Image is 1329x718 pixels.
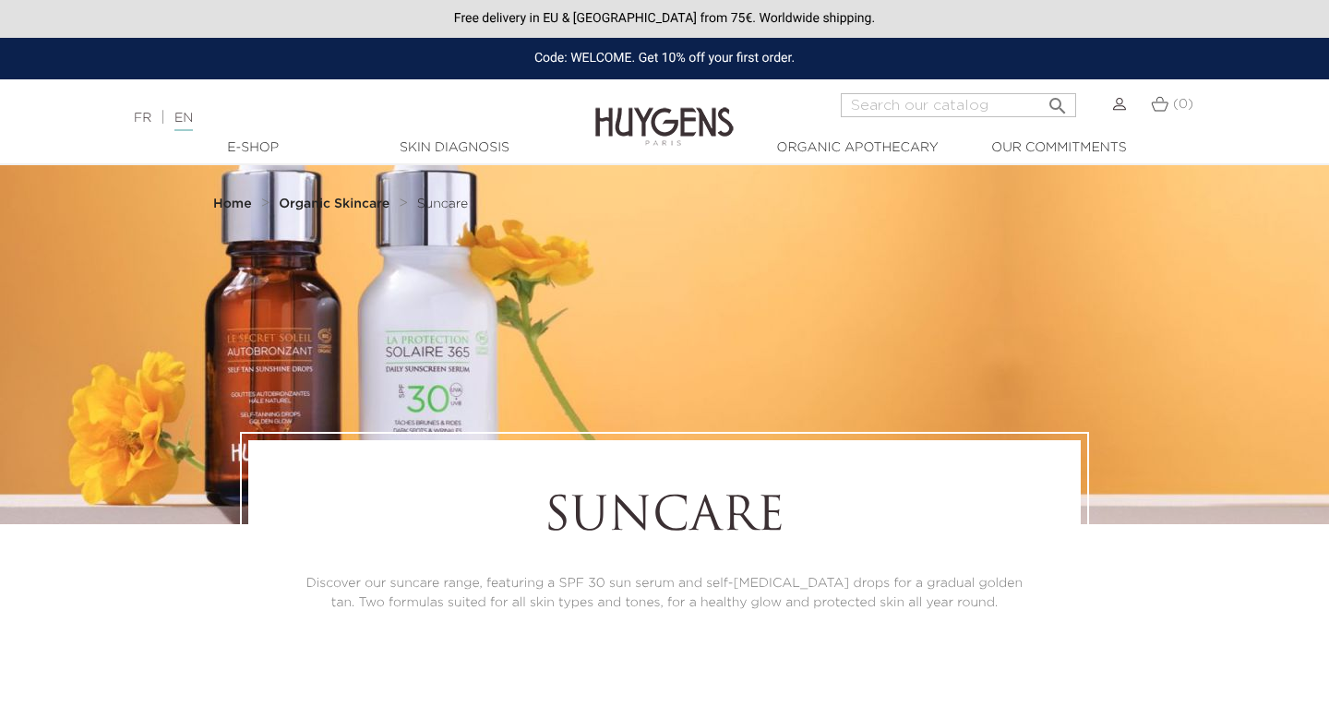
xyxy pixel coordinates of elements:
strong: Home [213,197,252,210]
div: | [125,107,540,129]
span: Suncare [417,197,469,210]
a: Our commitments [966,138,1151,158]
i:  [1047,90,1069,112]
a: Organic Apothecary [765,138,950,158]
button:  [1041,88,1074,113]
input: Search [841,93,1076,117]
a: Suncare [417,197,469,211]
h1: Suncare [299,491,1030,546]
a: E-Shop [161,138,345,158]
span: (0) [1173,98,1193,111]
a: Home [213,197,256,211]
strong: Organic Skincare [279,197,389,210]
a: FR [134,112,151,125]
p: Discover our suncare range, featuring a SPF 30 sun serum and self-[MEDICAL_DATA] drops for a grad... [299,574,1030,613]
a: Organic Skincare [279,197,394,211]
a: Skin Diagnosis [362,138,546,158]
img: Huygens [595,78,734,149]
a: EN [174,112,193,131]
